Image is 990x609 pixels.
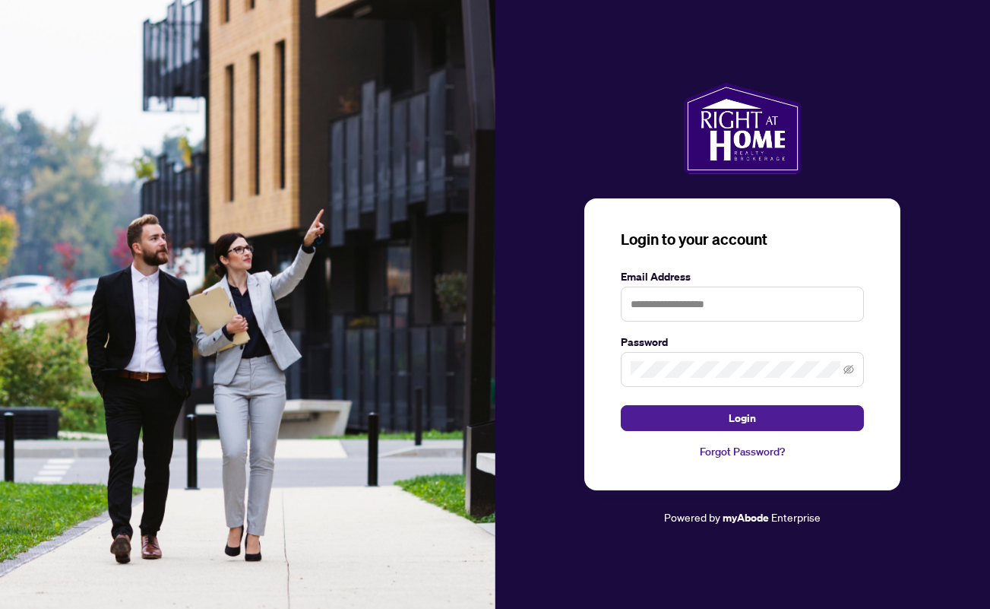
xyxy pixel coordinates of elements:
span: Login [729,406,756,430]
span: Enterprise [771,510,821,524]
label: Password [621,334,864,350]
a: myAbode [723,509,769,526]
a: Forgot Password? [621,443,864,460]
img: ma-logo [684,83,802,174]
span: eye-invisible [843,364,854,375]
label: Email Address [621,268,864,285]
button: Login [621,405,864,431]
h3: Login to your account [621,229,864,250]
span: Powered by [664,510,720,524]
